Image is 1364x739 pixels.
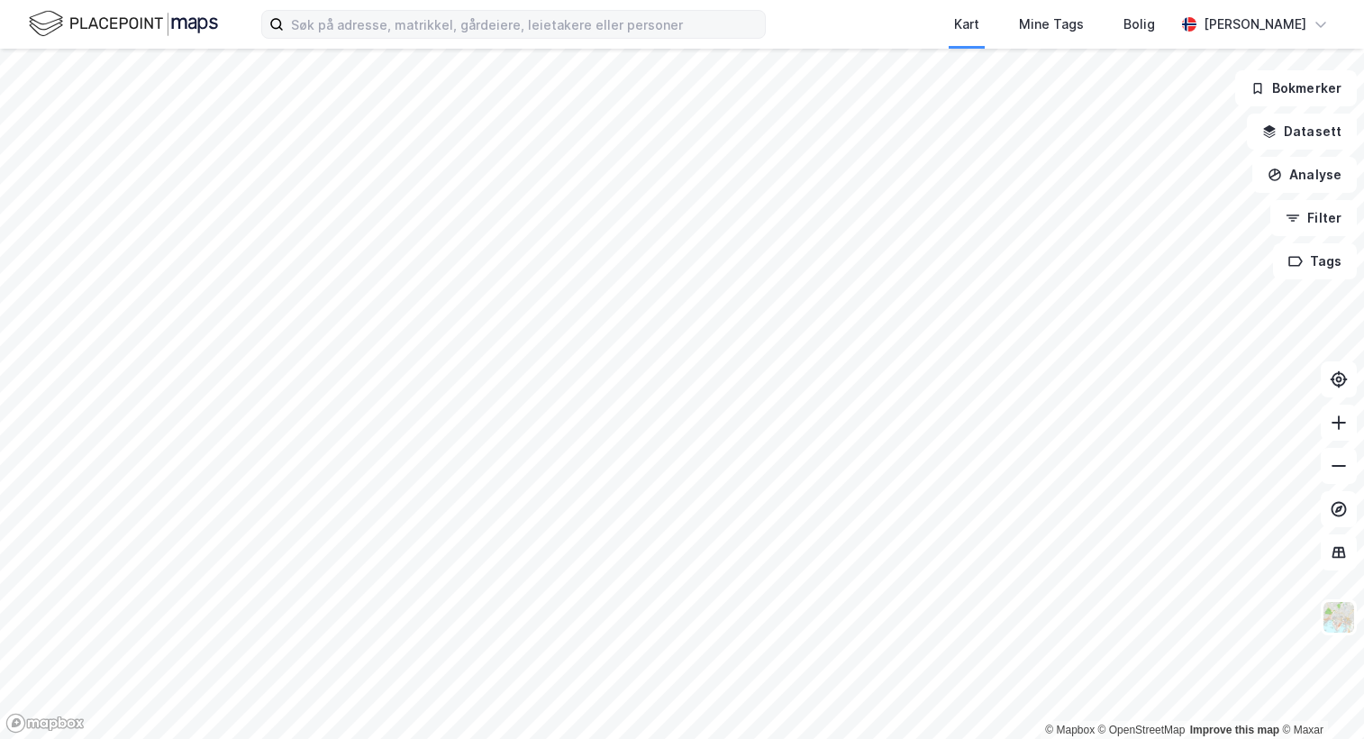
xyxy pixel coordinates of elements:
[1252,157,1357,193] button: Analyse
[284,11,765,38] input: Søk på adresse, matrikkel, gårdeiere, leietakere eller personer
[1273,243,1357,279] button: Tags
[1322,600,1356,634] img: Z
[1123,14,1155,35] div: Bolig
[29,8,218,40] img: logo.f888ab2527a4732fd821a326f86c7f29.svg
[1190,724,1279,736] a: Improve this map
[1045,724,1095,736] a: Mapbox
[1270,200,1357,236] button: Filter
[954,14,979,35] div: Kart
[1098,724,1186,736] a: OpenStreetMap
[5,713,85,734] a: Mapbox homepage
[1204,14,1306,35] div: [PERSON_NAME]
[1235,70,1357,106] button: Bokmerker
[1019,14,1084,35] div: Mine Tags
[1247,114,1357,150] button: Datasett
[1274,652,1364,739] iframe: Chat Widget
